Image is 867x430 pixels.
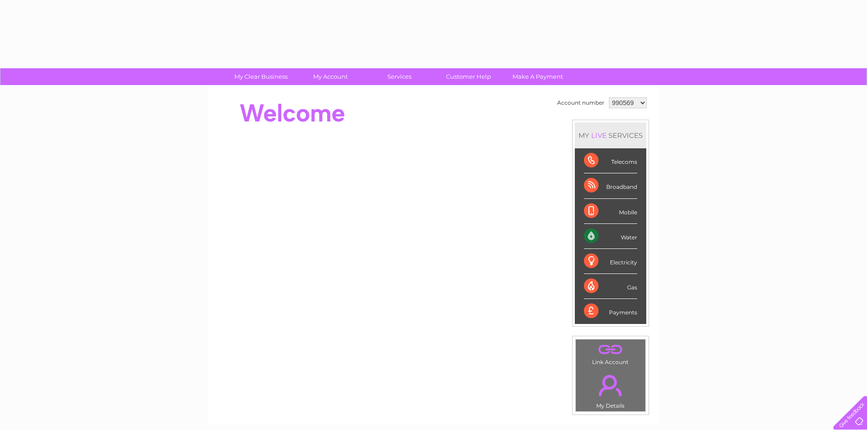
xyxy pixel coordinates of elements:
[584,173,637,198] div: Broadband
[293,68,368,85] a: My Account
[578,369,643,401] a: .
[584,299,637,324] div: Payments
[500,68,575,85] a: Make A Payment
[431,68,506,85] a: Customer Help
[584,249,637,274] div: Electricity
[584,199,637,224] div: Mobile
[575,339,646,368] td: Link Account
[578,342,643,358] a: .
[575,367,646,412] td: My Details
[584,224,637,249] div: Water
[575,122,646,148] div: MY SERVICES
[223,68,299,85] a: My Clear Business
[589,131,608,140] div: LIVE
[555,95,607,111] td: Account number
[584,148,637,173] div: Telecoms
[362,68,437,85] a: Services
[584,274,637,299] div: Gas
